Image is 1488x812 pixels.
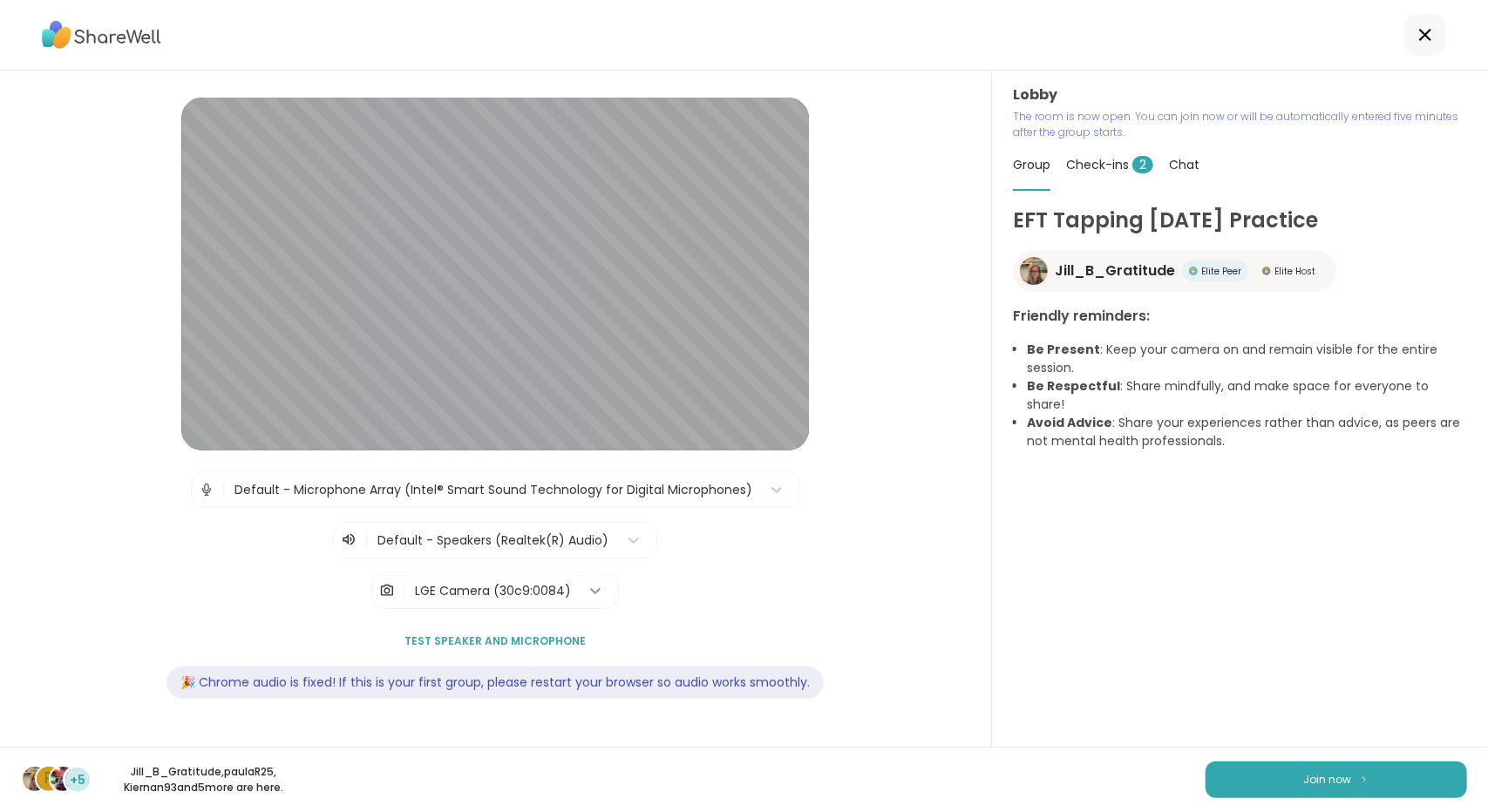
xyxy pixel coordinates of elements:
[397,623,593,660] button: Test speaker and microphone
[1066,156,1153,173] span: Check-ins
[1027,341,1467,377] li: : Keep your camera on and remain visible for the entire session.
[1055,261,1175,281] span: Jill_B_Gratitude
[1132,156,1153,173] span: 2
[1169,156,1199,173] span: Chat
[404,633,586,649] span: Test speaker and microphone
[166,667,824,699] div: 🎉 Chrome audio is fixed! If this is your first group, please restart your browser so audio works ...
[1027,414,1112,431] b: Avoid Advice
[70,771,85,789] span: +5
[42,15,161,55] img: ShareWell Logo
[1027,377,1467,414] li: : Share mindfully, and make space for everyone to share!
[1274,265,1315,278] span: Elite Host
[1013,306,1467,327] h3: Friendly reminders:
[1027,341,1100,358] b: Be Present
[1020,257,1048,285] img: Jill_B_Gratitude
[221,472,226,507] span: |
[1027,414,1467,450] li: : Share your experiences rather than advice, as peers are not mental health professionals.
[1206,761,1467,798] button: Join now
[51,767,75,791] img: Kiernan93
[1013,205,1467,236] h1: EFT Tapping [DATE] Practice
[1013,109,1467,140] p: The room is now open. You can join now or will be automatically entered five minutes after the gr...
[1262,267,1271,275] img: Elite Host
[234,481,752,499] div: Default - Microphone Array (Intel® Smart Sound Technology for Digital Microphones)
[44,768,53,790] span: p
[106,764,302,795] p: Jill_B_Gratitude , paulaR25 , Kiernan93 and 5 more are here.
[1013,156,1050,173] span: Group
[1189,267,1198,275] img: Elite Peer
[1359,775,1369,784] img: ShareWell Logomark
[415,582,571,600] div: LGE Camera (30c9:0084)
[402,573,406,608] span: |
[1013,250,1336,292] a: Jill_B_GratitudeJill_B_GratitudeElite PeerElite PeerElite HostElite Host
[364,530,369,551] span: |
[1304,772,1352,788] span: Join now
[1013,85,1467,105] h3: Lobby
[23,767,47,791] img: Jill_B_Gratitude
[1027,377,1120,395] b: Be Respectful
[199,472,214,507] img: Microphone
[1201,265,1241,278] span: Elite Peer
[379,573,395,608] img: Camera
